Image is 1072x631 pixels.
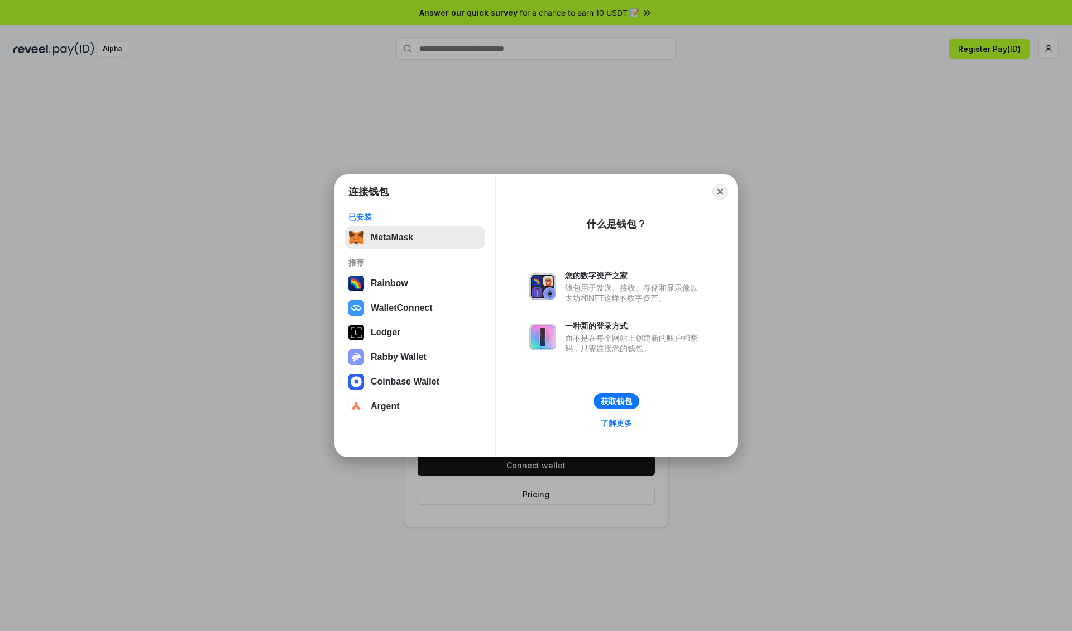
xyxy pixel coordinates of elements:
[371,377,439,387] div: Coinbase Wallet
[529,324,556,350] img: svg+xml,%3Csvg%20xmlns%3D%22http%3A%2F%2Fwww.w3.org%2F2000%2Fsvg%22%20fill%3D%22none%22%20viewBox...
[345,226,485,249] button: MetaMask
[712,184,728,200] button: Close
[348,212,482,222] div: 已安装
[565,321,703,331] div: 一种新的登录方式
[371,278,408,288] div: Rainbow
[348,349,364,365] img: svg+xml,%3Csvg%20xmlns%3D%22http%3A%2F%2Fwww.w3.org%2F2000%2Fsvg%22%20fill%3D%22none%22%20viewBox...
[348,325,364,340] img: svg+xml,%3Csvg%20xmlns%3D%22http%3A%2F%2Fwww.w3.org%2F2000%2Fsvg%22%20width%3D%2228%22%20height%3...
[345,321,485,344] button: Ledger
[371,303,433,313] div: WalletConnect
[348,300,364,316] img: svg+xml,%3Csvg%20width%3D%2228%22%20height%3D%2228%22%20viewBox%3D%220%200%2028%2028%22%20fill%3D...
[348,185,389,198] h1: 连接钱包
[348,258,482,268] div: 推荐
[529,273,556,300] img: svg+xml,%3Csvg%20xmlns%3D%22http%3A%2F%2Fwww.w3.org%2F2000%2Fsvg%22%20fill%3D%22none%22%20viewBox...
[601,396,632,406] div: 获取钱包
[586,217,647,231] div: 什么是钱包？
[345,346,485,368] button: Rabby Wallet
[594,393,639,409] button: 获取钱包
[348,230,364,245] img: svg+xml,%3Csvg%20fill%3D%22none%22%20height%3D%2233%22%20viewBox%3D%220%200%2035%2033%22%20width%...
[348,276,364,291] img: svg+xml,%3Csvg%20width%3D%22120%22%20height%3D%22120%22%20viewBox%3D%220%200%20120%20120%22%20fil...
[345,297,485,319] button: WalletConnect
[371,352,427,362] div: Rabby Wallet
[565,283,703,303] div: 钱包用于发送、接收、存储和显示像以太坊和NFT这样的数字资产。
[565,333,703,353] div: 而不是在每个网站上创建新的账户和密码，只需连接您的钱包。
[348,398,364,414] img: svg+xml,%3Csvg%20width%3D%2228%22%20height%3D%2228%22%20viewBox%3D%220%200%2028%2028%22%20fill%3D...
[371,328,400,338] div: Ledger
[345,371,485,393] button: Coinbase Wallet
[565,271,703,281] div: 您的数字资产之家
[345,395,485,417] button: Argent
[371,233,413,243] div: MetaMask
[594,416,639,430] a: 了解更多
[348,374,364,390] img: svg+xml,%3Csvg%20width%3D%2228%22%20height%3D%2228%22%20viewBox%3D%220%200%2028%2028%22%20fill%3D...
[371,401,400,411] div: Argent
[601,418,632,428] div: 了解更多
[345,272,485,295] button: Rainbow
